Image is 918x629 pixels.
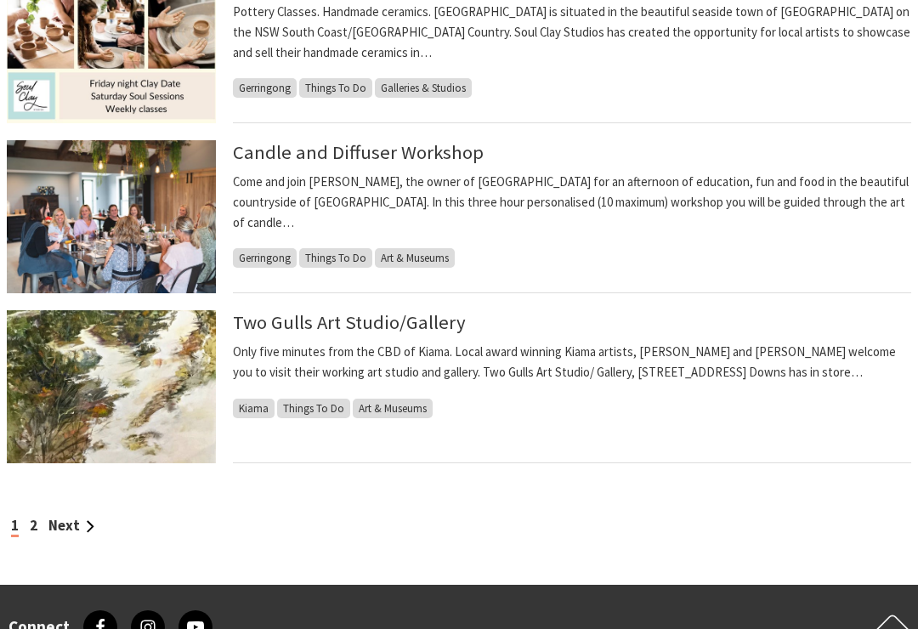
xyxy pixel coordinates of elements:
[30,516,37,535] a: 2
[233,310,466,334] a: Two Gulls Art Studio/Gallery
[233,2,911,62] p: Pottery Classes. Handmade ceramics. [GEOGRAPHIC_DATA] is situated in the beautiful seaside town o...
[277,399,350,418] span: Things To Do
[233,399,275,418] span: Kiama
[299,248,372,268] span: Things To Do
[353,399,433,418] span: Art & Museums
[233,78,297,98] span: Gerringong
[233,248,297,268] span: Gerringong
[299,78,372,98] span: Things To Do
[233,172,911,232] p: Come and join [PERSON_NAME], the owner of [GEOGRAPHIC_DATA] for an afternoon of education, fun an...
[233,140,484,164] a: Candle and Diffuser Workshop
[48,516,94,535] a: Next
[11,516,19,537] span: 1
[375,248,455,268] span: Art & Museums
[375,78,472,98] span: Galleries & Studios
[233,342,911,382] p: Only five minutes from the CBD of Kiama. Local award winning Kiama artists, [PERSON_NAME] and [PE...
